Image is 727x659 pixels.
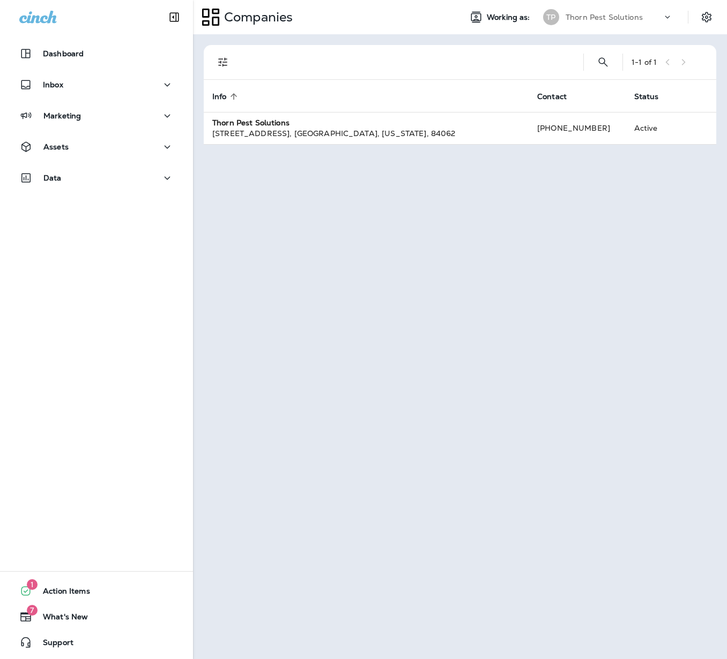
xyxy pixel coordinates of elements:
button: Search Companies [592,51,614,73]
p: Assets [43,143,69,151]
p: Data [43,174,62,182]
span: Contact [537,92,567,101]
button: 7What's New [11,606,182,627]
span: Info [212,92,241,101]
button: Marketing [11,105,182,126]
button: Settings [697,8,716,27]
button: 1Action Items [11,580,182,602]
p: Companies [220,9,293,25]
span: 7 [27,605,38,616]
span: Info [212,92,227,101]
p: Thorn Pest Solutions [566,13,643,21]
span: Status [634,92,659,101]
div: 1 - 1 of 1 [632,58,657,66]
button: Collapse Sidebar [159,6,189,28]
button: Filters [212,51,234,73]
div: [STREET_ADDRESS] , [GEOGRAPHIC_DATA] , [US_STATE] , 84062 [212,128,520,139]
p: Marketing [43,111,81,120]
strong: Thorn Pest Solutions [212,118,290,128]
div: TP [543,9,559,25]
button: Assets [11,136,182,158]
button: Data [11,167,182,189]
td: Active [626,112,684,144]
span: Support [32,638,73,651]
p: Dashboard [43,49,84,58]
span: Status [634,92,673,101]
span: Contact [537,92,581,101]
button: Support [11,632,182,653]
span: Action Items [32,587,90,600]
td: [PHONE_NUMBER] [529,112,626,144]
span: 1 [27,579,38,590]
span: What's New [32,612,88,625]
p: Inbox [43,80,63,89]
button: Inbox [11,74,182,95]
span: Working as: [487,13,532,22]
button: Dashboard [11,43,182,64]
